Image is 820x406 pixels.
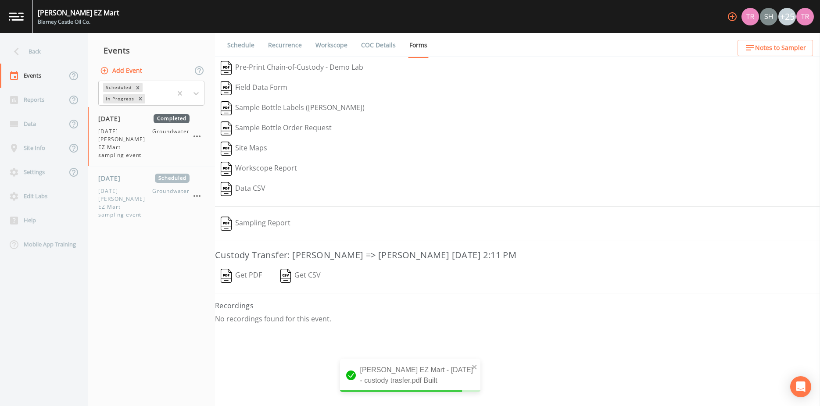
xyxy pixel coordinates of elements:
[215,139,273,159] button: Site Maps
[215,58,369,78] button: Pre-Print Chain-of-Custody - Demo Lab
[215,179,271,199] button: Data CSV
[790,376,811,397] div: Open Intercom Messenger
[98,187,152,219] span: [DATE] [PERSON_NAME] EZ Mart sampling event
[98,128,152,159] span: [DATE] [PERSON_NAME] EZ Mart sampling event
[98,63,146,79] button: Add Event
[221,61,232,75] img: svg%3e
[88,167,215,226] a: [DATE]Scheduled[DATE] [PERSON_NAME] EZ Mart sampling eventGroundwater
[738,40,813,56] button: Notes to Sampler
[215,214,296,234] button: Sampling Report
[215,266,268,286] button: Get PDF
[155,174,190,183] span: Scheduled
[408,33,429,58] a: Forms
[340,359,480,392] div: [PERSON_NAME] EZ Mart - [DATE] - custody trasfer.pdf Built
[88,107,215,167] a: [DATE]Completed[DATE] [PERSON_NAME] EZ Mart sampling eventGroundwater
[154,114,190,123] span: Completed
[221,182,232,196] img: svg%3e
[760,8,777,25] img: 726fd29fcef06c5d4d94ec3380ebb1a1
[221,142,232,156] img: svg%3e
[215,314,820,323] p: No recordings found for this event.
[221,101,232,115] img: svg%3e
[133,83,143,92] div: Remove Scheduled
[221,162,232,176] img: svg%3e
[215,248,820,262] h3: Custody Transfer: [PERSON_NAME] => [PERSON_NAME] [DATE] 2:11 PM
[314,33,349,57] a: Workscope
[38,7,119,18] div: [PERSON_NAME] EZ Mart
[759,8,778,25] div: shaynee@enviro-britesolutions.com
[226,33,256,57] a: Schedule
[221,81,232,95] img: svg%3e
[152,128,190,159] span: Groundwater
[98,114,127,123] span: [DATE]
[215,118,337,139] button: Sample Bottle Order Request
[267,33,303,57] a: Recurrence
[215,98,370,118] button: Sample Bottle Labels ([PERSON_NAME])
[221,121,232,135] img: svg%3e
[136,94,145,103] div: Remove In Progress
[741,8,759,25] img: 939099765a07141c2f55256aeaad4ea5
[88,39,215,61] div: Events
[796,8,814,25] img: 939099765a07141c2f55256aeaad4ea5
[360,33,397,57] a: COC Details
[741,8,759,25] div: Travis Kirin
[103,83,133,92] div: Scheduled
[778,8,796,25] div: +25
[38,18,119,26] div: Blarney Castle Oil Co.
[274,266,327,286] button: Get CSV
[215,78,293,98] button: Field Data Form
[221,217,232,231] img: svg%3e
[215,300,820,311] h4: Recordings
[152,187,190,219] span: Groundwater
[755,43,806,53] span: Notes to Sampler
[280,269,291,283] img: svg%3e
[9,12,24,21] img: logo
[103,94,136,103] div: In Progress
[98,174,127,183] span: [DATE]
[215,159,303,179] button: Workscope Report
[472,361,478,372] button: close
[221,269,232,283] img: svg%3e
